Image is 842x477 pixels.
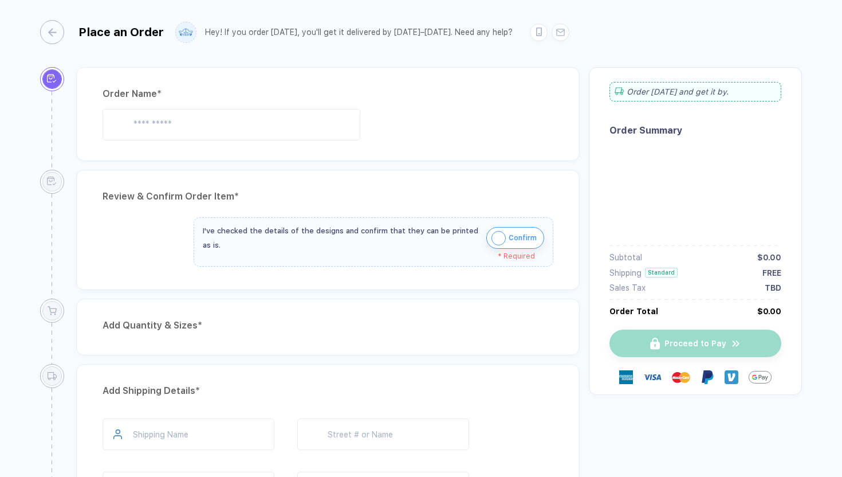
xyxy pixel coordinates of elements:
div: TBD [765,283,781,292]
div: Order Summary [609,125,781,136]
img: Venmo [725,370,738,384]
div: Place an Order [78,25,164,39]
img: icon [491,231,506,245]
button: iconConfirm [486,227,544,249]
div: Order Name [103,85,553,103]
div: Add Shipping Details [103,382,553,400]
img: master-card [672,368,690,386]
div: Add Quantity & Sizes [103,316,553,335]
div: Hey! If you order [DATE], you'll get it delivered by [DATE]–[DATE]. Need any help? [205,28,513,37]
img: express [619,370,633,384]
img: GPay [749,366,772,389]
div: Subtotal [609,253,642,262]
span: Confirm [509,229,537,247]
img: Paypal [701,370,714,384]
div: * Required [203,252,535,260]
div: Order Total [609,307,658,316]
div: I've checked the details of the designs and confirm that they can be printed as is. [203,224,481,252]
div: FREE [762,268,781,277]
div: Review & Confirm Order Item [103,187,553,206]
div: $0.00 [757,253,781,262]
img: user profile [176,22,196,42]
div: Standard [645,268,678,277]
div: Shipping [609,268,642,277]
div: Sales Tax [609,283,646,292]
div: Order [DATE] and get it by . [609,82,781,101]
img: visa [643,368,662,386]
div: $0.00 [757,307,781,316]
